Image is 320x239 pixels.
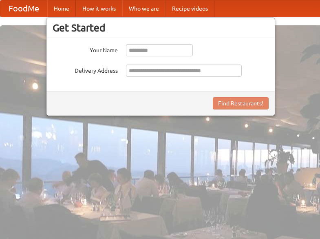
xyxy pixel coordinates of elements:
[213,97,269,109] button: Find Restaurants!
[53,22,269,34] h3: Get Started
[53,65,118,75] label: Delivery Address
[0,0,47,17] a: FoodMe
[122,0,166,17] a: Who we are
[53,44,118,54] label: Your Name
[76,0,122,17] a: How it works
[166,0,214,17] a: Recipe videos
[47,0,76,17] a: Home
